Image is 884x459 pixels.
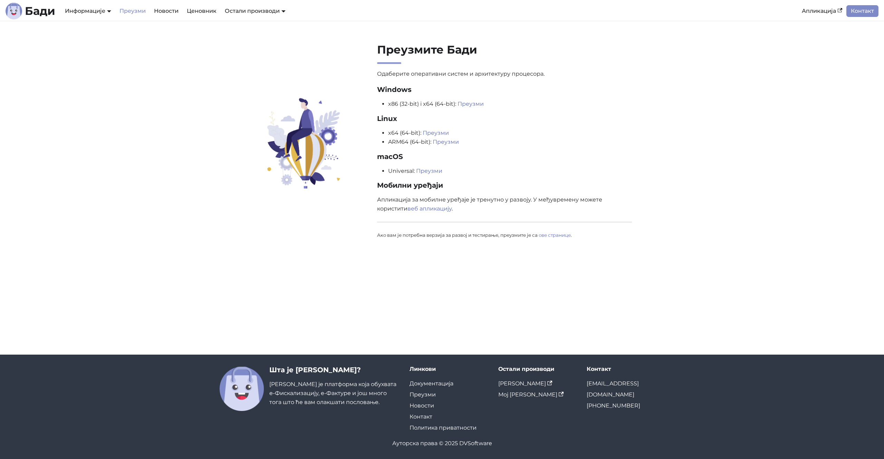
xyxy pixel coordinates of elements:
[410,402,434,409] a: Новости
[115,5,150,17] a: Преузми
[388,167,632,176] li: Universal:
[539,232,571,238] a: ове странице
[587,380,639,398] a: [EMAIL_ADDRESS][DOMAIN_NAME]
[377,69,632,78] p: Одаберите оперативни систем и архитектуру процесора.
[251,97,356,189] img: Преузмите Бади
[498,391,564,398] a: Мој [PERSON_NAME]
[587,402,640,409] a: [PHONE_NUMBER]
[388,129,632,138] li: x64 (64-bit):
[377,181,632,190] h3: Мобилни уређаји
[846,5,878,17] a: Контакт
[498,366,576,373] div: Остали производи
[377,232,572,238] small: Ако вам је потребна верзија за развој и тестирање, преузмите је са .
[587,366,664,373] div: Контакт
[269,366,398,374] h3: Шта је [PERSON_NAME]?
[423,130,449,136] a: Преузми
[183,5,221,17] a: Ценовник
[410,391,436,398] a: Преузми
[416,168,442,174] a: Преузми
[798,5,846,17] a: Апликација
[410,413,432,420] a: Контакт
[410,366,487,373] div: Линкови
[6,3,22,19] img: Лого
[377,114,632,123] h3: Linux
[225,8,286,14] a: Остали производи
[377,152,632,161] h3: macOS
[410,380,453,387] a: Документација
[377,85,632,94] h3: Windows
[150,5,183,17] a: Новости
[407,205,452,212] a: веб апликацију
[269,366,398,411] div: [PERSON_NAME] је платформа која обухвата е-Фискализацију, е-Фактуре и још много тога што ће вам о...
[6,3,55,19] a: ЛогоБади
[377,43,632,64] h2: Преузмите Бади
[388,100,632,109] li: x86 (32-bit) i x64 (64-bit):
[498,380,552,387] a: [PERSON_NAME]
[377,195,632,214] p: Апликација за мобилне уређаје је тренутно у развоју. У међувремену можете користити .
[25,6,55,17] b: Бади
[433,139,459,145] a: Преузми
[220,439,664,448] div: Ауторска права © 2025 DVSoftware
[220,367,264,411] img: Бади
[388,138,632,147] li: ARM64 (64-bit):
[410,424,477,431] a: Политика приватности
[65,8,111,14] a: Информације
[458,101,484,107] a: Преузми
